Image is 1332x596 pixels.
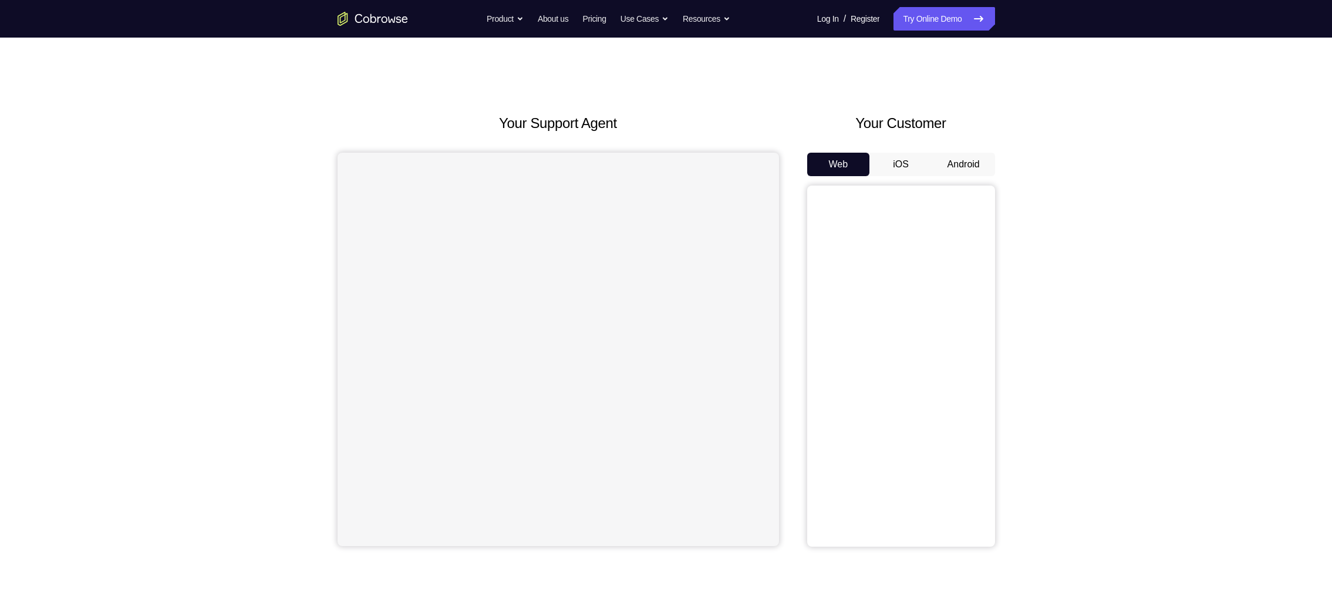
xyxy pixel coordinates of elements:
iframe: Agent [338,153,779,546]
button: Web [807,153,870,176]
a: About us [538,7,568,31]
a: Try Online Demo [893,7,994,31]
a: Pricing [582,7,606,31]
button: Android [932,153,995,176]
h2: Your Support Agent [338,113,779,134]
a: Log In [817,7,839,31]
a: Go to the home page [338,12,408,26]
button: Use Cases [621,7,669,31]
h2: Your Customer [807,113,995,134]
a: Register [851,7,879,31]
button: Resources [683,7,730,31]
button: iOS [869,153,932,176]
span: / [844,12,846,26]
button: Product [487,7,524,31]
